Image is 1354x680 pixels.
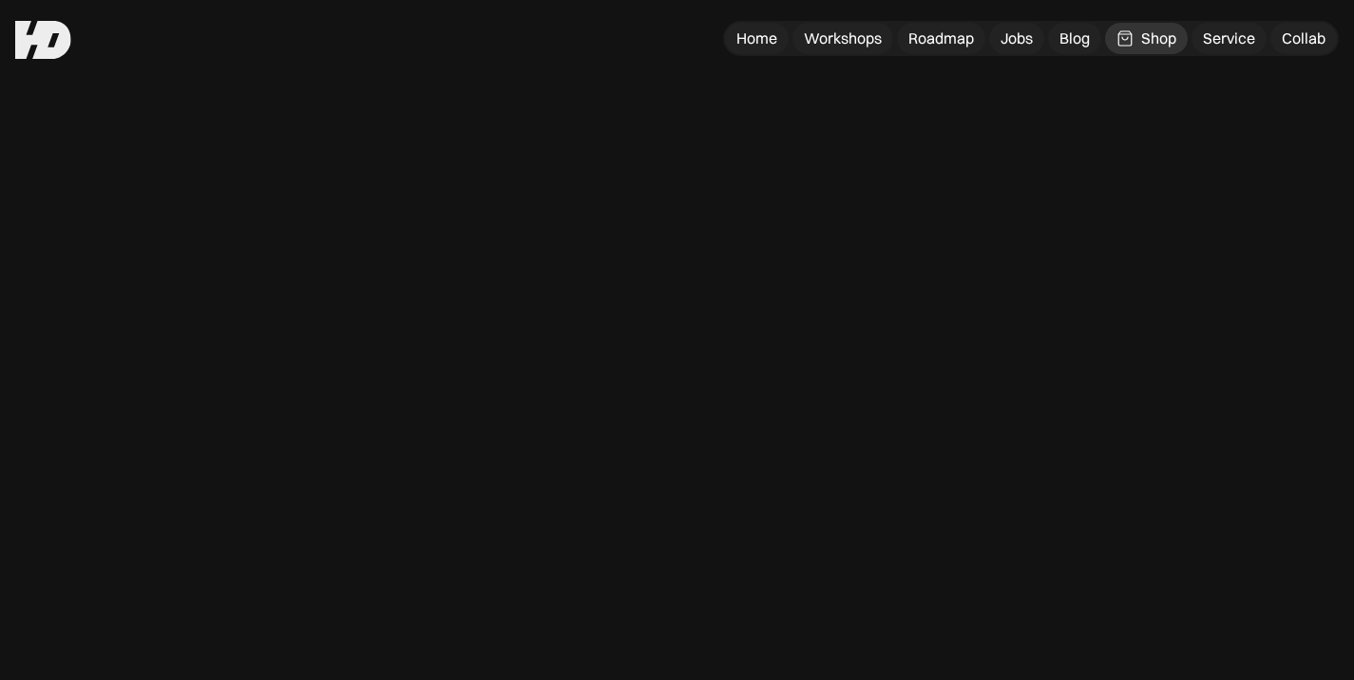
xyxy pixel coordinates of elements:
div: Home [736,28,777,48]
div: Workshops [804,28,882,48]
div: Roadmap [908,28,974,48]
a: Service [1192,23,1267,54]
a: Jobs [989,23,1044,54]
a: Blog [1048,23,1101,54]
div: Collab [1282,28,1325,48]
div: Service [1203,28,1255,48]
div: Shop [1141,28,1176,48]
a: Workshops [792,23,893,54]
div: Blog [1059,28,1090,48]
div: Jobs [1001,28,1033,48]
a: Home [725,23,789,54]
a: Roadmap [897,23,985,54]
a: Shop [1105,23,1188,54]
a: Collab [1270,23,1337,54]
